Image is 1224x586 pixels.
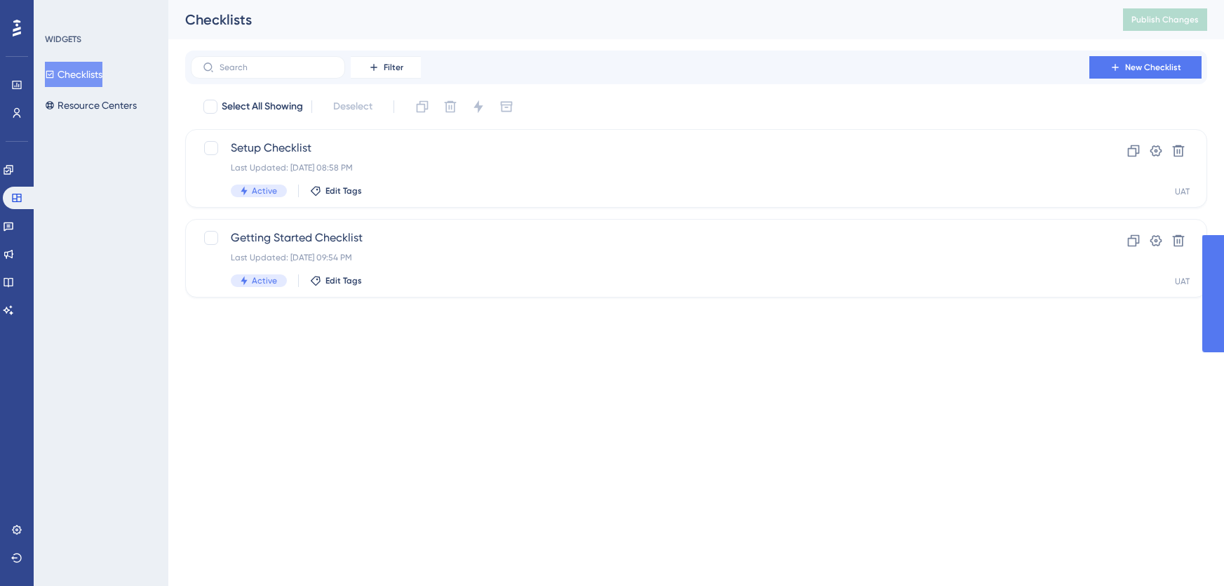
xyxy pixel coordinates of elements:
div: Last Updated: [DATE] 08:58 PM [231,162,1049,173]
button: Deselect [321,94,385,119]
button: Resource Centers [45,93,137,118]
input: Search [220,62,333,72]
span: Edit Tags [325,185,362,197]
div: UAT [1175,276,1190,287]
iframe: UserGuiding AI Assistant Launcher [1165,531,1207,573]
span: Active [252,275,277,286]
span: New Checklist [1125,62,1181,73]
span: Select All Showing [222,98,303,115]
span: Edit Tags [325,275,362,286]
div: WIDGETS [45,34,81,45]
div: Last Updated: [DATE] 09:54 PM [231,252,1049,263]
span: Filter [384,62,403,73]
div: UAT [1175,186,1190,197]
button: Publish Changes [1123,8,1207,31]
button: Filter [351,56,421,79]
button: Edit Tags [310,185,362,197]
span: Active [252,185,277,197]
button: New Checklist [1089,56,1202,79]
span: Publish Changes [1131,14,1199,25]
span: Deselect [333,98,372,115]
div: Checklists [185,10,1088,29]
button: Edit Tags [310,275,362,286]
span: Setup Checklist [231,140,1049,157]
button: Checklists [45,62,102,87]
span: Getting Started Checklist [231,229,1049,246]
